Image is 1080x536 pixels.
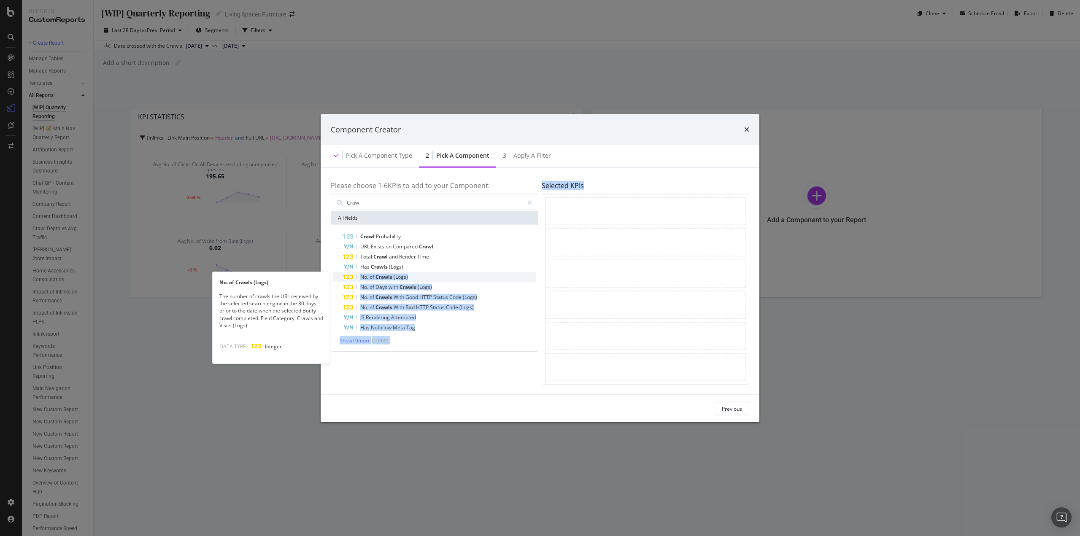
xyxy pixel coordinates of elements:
span: Has [360,323,371,331]
span: DATA TYPE: [219,343,247,350]
span: With [394,303,405,310]
span: Code [449,293,463,300]
span: Good [405,293,419,300]
div: times [744,124,749,135]
span: Status [430,303,446,310]
span: Code [446,303,459,310]
span: Crawl [373,253,389,260]
span: No. [360,283,370,290]
div: Pick a Component type [346,151,412,160]
span: (Logs) [463,293,477,300]
input: Search by field name [346,196,524,209]
div: All fields [331,211,538,224]
span: Render [399,253,417,260]
span: Crawls [375,303,394,310]
span: Crawls [375,293,394,300]
span: With [394,293,405,300]
span: Crawls [400,283,418,290]
span: Crawls [371,263,389,270]
span: HTTP [416,303,430,310]
span: Integer [265,343,282,350]
span: JS [360,313,366,321]
span: URL [360,242,371,250]
span: No. [360,273,370,280]
span: Compared [393,242,419,250]
div: Component Creator [331,124,401,135]
span: Probability [376,232,401,240]
span: Crawls [375,273,394,280]
span: Exists [371,242,386,250]
span: Total [360,253,373,260]
span: ( 10 / 69 ) [372,337,389,344]
span: (Logs) [459,303,474,310]
div: 3 [503,151,506,160]
span: Status [433,293,449,300]
div: Apply a Filter [513,151,551,160]
span: of [370,293,375,300]
span: Show 10 more [340,337,371,344]
span: No. [360,293,370,300]
span: HTTP [419,293,433,300]
span: Rendering [366,313,391,321]
div: Pick a Component [436,151,489,160]
div: The number of crawls the URL received by the selected search engine in the 30 days prior to the d... [213,293,330,329]
span: Meta [393,323,406,331]
div: modal [321,114,759,422]
span: Attempted [391,313,416,321]
div: Previous [722,405,742,412]
span: of [370,283,375,290]
span: on [386,242,393,250]
span: Tag [406,323,415,331]
span: Crawl [419,242,433,250]
div: Open Intercom Messenger [1051,507,1072,528]
span: Time [417,253,429,260]
span: of [370,303,375,310]
span: with [389,283,400,290]
h4: Selected KPIs [542,182,749,190]
span: Bad [405,303,416,310]
h4: Please choose 1- 6 KPIs to add to your Component: [331,182,538,190]
span: (Logs) [418,283,432,290]
span: Has [360,263,371,270]
span: and [389,253,399,260]
span: Days [375,283,389,290]
div: 2 [426,151,429,160]
span: (Logs) [394,273,408,280]
div: No. of Crawls (Logs) [213,279,330,286]
span: (Logs) [389,263,403,270]
span: of [370,273,375,280]
span: Crawl [360,232,376,240]
span: Nofollow [371,323,393,331]
button: Previous [715,402,749,415]
span: No. [360,303,370,310]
